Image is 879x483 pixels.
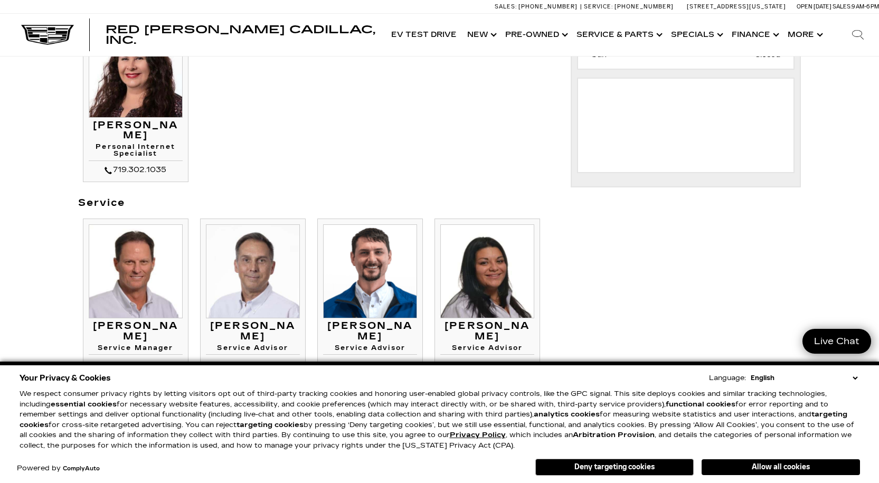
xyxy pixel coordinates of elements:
strong: Arbitration Provision [573,431,655,439]
img: Cadillac Dark Logo with Cadillac White Text [21,25,74,45]
a: Service & Parts [571,14,666,56]
span: Your Privacy & Cookies [20,371,111,385]
div: Powered by [17,465,100,472]
a: Pre-Owned [500,14,571,56]
span: Open [DATE] [797,3,831,10]
h4: Personal Internet Specialist [89,144,183,160]
a: Red [PERSON_NAME] Cadillac, Inc. [106,24,375,45]
img: Roberta Ferris-Emmons [440,224,534,318]
strong: targeting cookies [237,421,304,429]
h3: [PERSON_NAME] [323,321,417,342]
a: New [462,14,500,56]
h3: [PERSON_NAME] [206,321,300,342]
a: EV Test Drive [386,14,462,56]
h3: [PERSON_NAME] [89,321,183,342]
span: Service: [584,3,613,10]
h4: Service Manager [89,345,183,355]
h3: [PERSON_NAME] [89,120,183,141]
img: Mike Parker [89,224,183,318]
span: Live Chat [809,335,865,347]
select: Language Select [748,373,860,383]
button: More [782,14,826,56]
div: Language: [709,375,746,382]
iframe: Dealer location map [583,84,789,163]
img: Peter Mullica [323,224,417,318]
a: Sales: [PHONE_NUMBER] [495,4,580,10]
h4: Service Advisor [440,345,534,355]
strong: essential cookies [51,400,117,409]
strong: targeting cookies [20,410,847,429]
img: Carrie Mendoza [89,24,183,118]
span: Sales: [833,3,852,10]
strong: functional cookies [666,400,735,409]
a: Live Chat [802,329,871,354]
a: Finance [726,14,782,56]
a: Service: [PHONE_NUMBER] [580,4,676,10]
h4: Service Advisor [206,345,300,355]
img: Jim Dembiczak [206,224,300,318]
h4: Service Advisor [323,345,417,355]
a: ComplyAuto [63,466,100,472]
span: Red [PERSON_NAME] Cadillac, Inc. [106,23,375,46]
span: [PHONE_NUMBER] [518,3,578,10]
a: Privacy Policy [450,431,506,439]
button: Deny targeting cookies [535,459,694,476]
p: We respect consumer privacy rights by letting visitors opt out of third-party tracking cookies an... [20,389,860,451]
a: Specials [666,14,726,56]
span: 9 AM-6 PM [852,3,879,10]
span: [PHONE_NUMBER] [615,3,674,10]
a: [STREET_ADDRESS][US_STATE] [687,3,786,10]
span: Sales: [495,3,517,10]
h3: Service [78,198,555,209]
div: 719.302.1035 [89,164,183,176]
h3: [PERSON_NAME] [440,321,534,342]
strong: analytics cookies [534,410,600,419]
button: Allow all cookies [702,459,860,475]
